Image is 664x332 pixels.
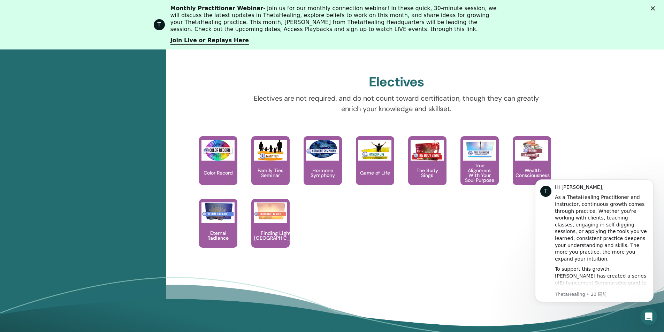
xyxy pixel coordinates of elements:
[651,6,658,10] div: 关闭
[201,170,236,175] p: Color Record
[246,93,546,114] p: Electives are not required, and do not count toward certification, though they can greatly enrich...
[251,231,306,240] p: Finding Light in [GEOGRAPHIC_DATA]
[251,168,290,178] p: Family Ties Seminar
[170,5,264,11] b: Monthly Practitioner Webinar
[251,199,290,262] a: Finding Light in Grief Finding Light in [GEOGRAPHIC_DATA]
[640,308,657,325] iframe: Intercom live chat
[369,74,424,90] h2: Electives
[513,168,552,178] p: Wealth Consciousness
[411,140,444,161] img: The Body Sings
[304,168,342,178] p: Hormone Symphony
[304,136,342,199] a: Hormone Symphony Hormone Symphony
[463,140,496,159] img: True Alignment With Your Soul Purpose
[408,168,447,178] p: The Body Sings
[199,199,237,262] a: Eternal Radiance Eternal Radiance
[199,136,237,199] a: Color Record Color Record
[199,231,237,240] p: Eternal Radiance
[170,37,249,45] a: Join Live or Replays Here
[358,140,391,161] img: Game of Life
[201,202,235,221] img: Eternal Radiance
[254,140,287,161] img: Family Ties Seminar
[154,19,165,30] div: Profile image for ThetaHealing
[251,136,290,199] a: Family Ties Seminar Family Ties Seminar
[356,136,394,199] a: Game of Life Game of Life
[201,140,235,161] img: Color Record
[306,140,339,158] img: Hormone Symphony
[513,136,551,199] a: Wealth Consciousness Wealth Consciousness
[515,140,548,161] img: Wealth Consciousness
[460,163,499,183] p: True Alignment With Your Soul Purpose
[254,202,287,221] img: Finding Light in Grief
[525,173,664,306] iframe: Intercom notifications 消息
[30,93,124,168] div: To support this growth, [PERSON_NAME] has created a series of designed to help you refine your kn...
[30,118,124,124] p: Message from ThetaHealing, sent 23 周前
[460,136,499,199] a: True Alignment With Your Soul Purpose True Alignment With Your Soul Purpose
[357,170,393,175] p: Game of Life
[408,136,447,199] a: The Body Sings The Body Sings
[170,5,499,33] div: - Join us for our monthly connection webinar! In these quick, 30-minute session, we will discuss ...
[35,107,93,113] a: Enhancement Seminars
